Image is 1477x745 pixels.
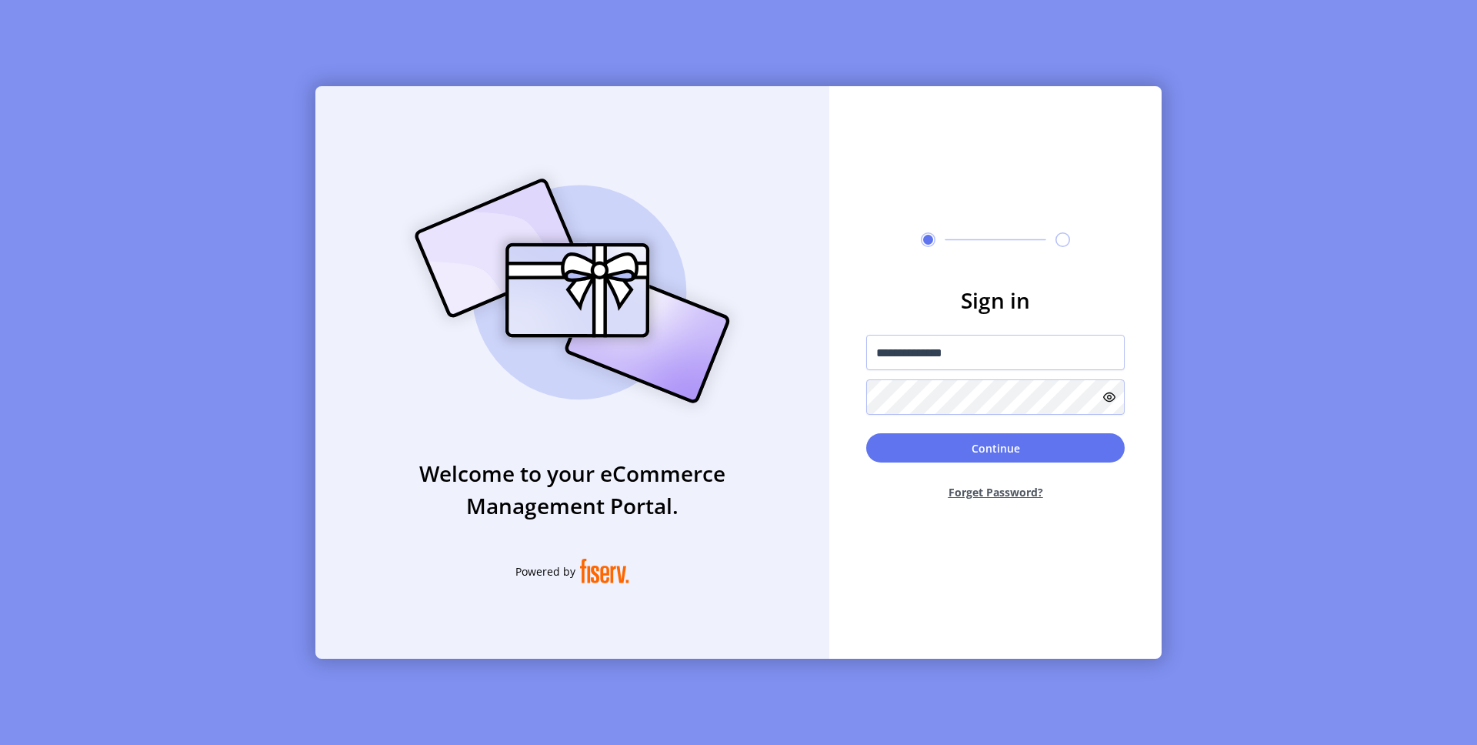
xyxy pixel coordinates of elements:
button: Continue [866,433,1125,463]
span: Powered by [515,563,575,580]
h3: Sign in [866,284,1125,316]
h3: Welcome to your eCommerce Management Portal. [315,457,829,522]
img: card_Illustration.svg [392,162,753,420]
button: Forget Password? [866,472,1125,513]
